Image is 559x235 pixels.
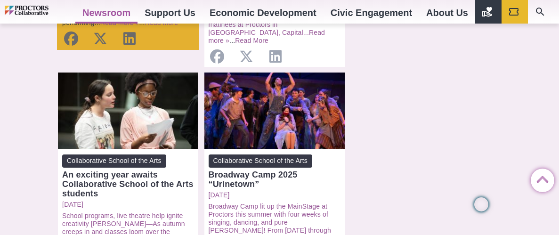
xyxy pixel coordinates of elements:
span: Collaborative School of the Arts [62,154,166,167]
a: Back to Top [531,169,550,188]
div: An exciting year awaits Collaborative School of the Arts students [62,170,194,198]
div: Broadway Camp 2025 “Urinetown” [209,170,340,189]
a: Collaborative School of the Arts Broadway Camp 2025 “Urinetown” [209,154,340,188]
a: [DATE] [209,191,340,199]
a: Read More [235,37,268,44]
span: Collaborative School of the Arts [209,154,312,167]
a: Read more » [209,29,325,44]
a: [DATE] [62,201,194,209]
a: Collaborative School of the Arts An exciting year awaits Collaborative School of the Arts students [62,154,194,198]
img: Proctors logo [5,6,75,15]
